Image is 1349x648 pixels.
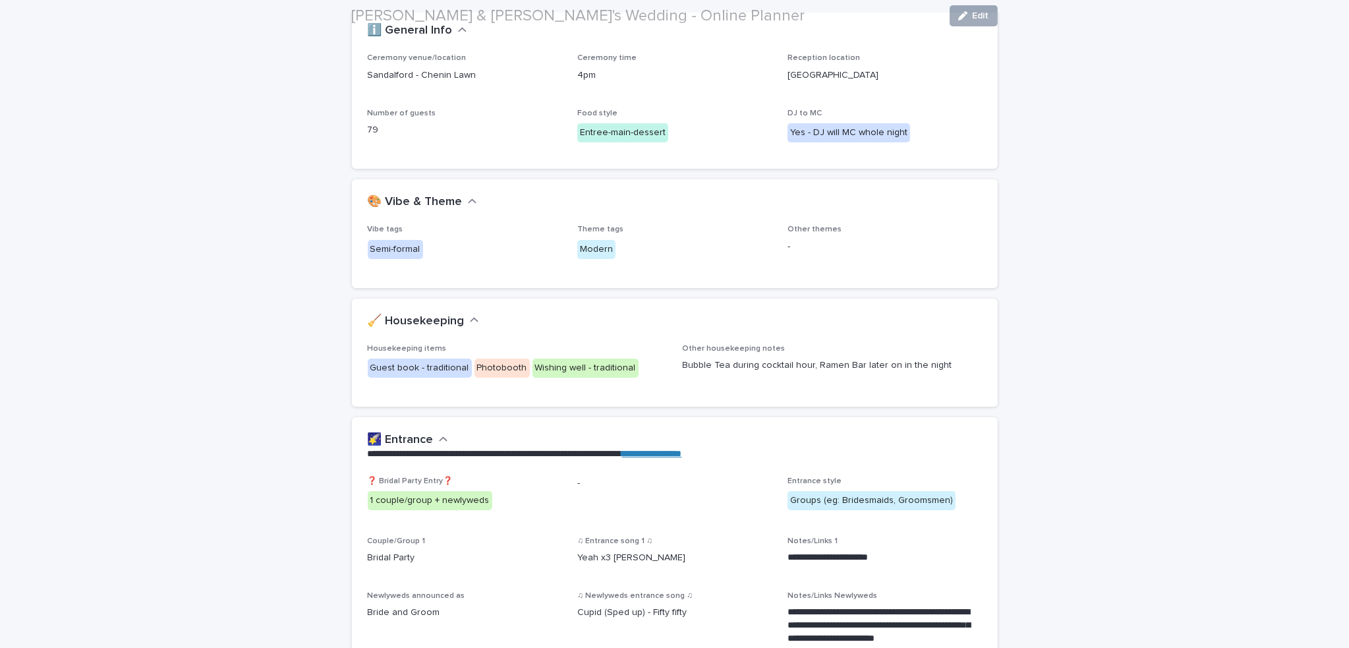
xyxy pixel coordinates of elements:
div: Semi-formal [368,240,423,259]
div: 1 couple/group + newlyweds [368,491,492,510]
div: Photobooth [474,359,530,378]
span: ❓ Bridal Party Entry❓ [368,477,453,485]
span: Food style [577,109,617,117]
p: Sandalford - Chenin Lawn [368,69,562,82]
div: Wishing well - traditional [532,359,639,378]
div: Guest book - traditional [368,359,472,378]
div: Groups (eg: Bridesmaids, Groomsmen) [788,491,956,510]
p: Bridal Party [368,551,562,565]
span: Reception location [788,54,860,62]
span: Other housekeeping notes [683,345,786,353]
span: Vibe tags [368,225,403,233]
p: Yeah x3 [PERSON_NAME] [577,551,685,565]
span: DJ to MC [788,109,822,117]
span: Notes/Links 1 [788,537,838,545]
span: Theme tags [577,225,623,233]
span: ♫ Newlyweds entrance song ♫ [577,592,693,600]
div: Yes - DJ will MC whole night [788,123,910,142]
span: Notes/Links Newlyweds [788,592,877,600]
span: Number of guests [368,109,436,117]
h2: 🎨 Vibe & Theme [368,195,463,210]
span: Ceremony venue/location [368,54,467,62]
p: 79 [368,123,562,137]
h2: 🌠 Entrance [368,433,434,448]
span: Housekeeping items [368,345,447,353]
p: Bubble Tea during cocktail hour, Ramen Bar later on in the night [683,359,982,372]
span: Entrance style [788,477,842,485]
div: Entree-main-dessert [577,123,668,142]
p: 4pm [577,69,772,82]
p: - [788,240,982,254]
span: Other themes [788,225,842,233]
button: 🌠 Entrance [368,433,448,448]
span: Newlyweds announced as [368,592,465,600]
span: Couple/Group 1 [368,537,426,545]
span: ♫ Entrance song 1 ♫ [577,537,652,545]
span: Ceremony time [577,54,637,62]
h2: 🧹 Housekeeping [368,314,465,329]
p: [GEOGRAPHIC_DATA] [788,69,982,82]
button: Edit [950,5,998,26]
p: Bride and Groom [368,606,562,620]
button: 🧹 Housekeeping [368,314,479,329]
button: 🎨 Vibe & Theme [368,195,477,210]
h2: [PERSON_NAME] & [PERSON_NAME]'s Wedding - Online Planner [352,7,805,26]
span: Edit [973,11,989,20]
p: Cupid (Sped up) - Fifty fifty [577,606,772,620]
p: - [577,477,772,490]
div: Modern [577,240,616,259]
